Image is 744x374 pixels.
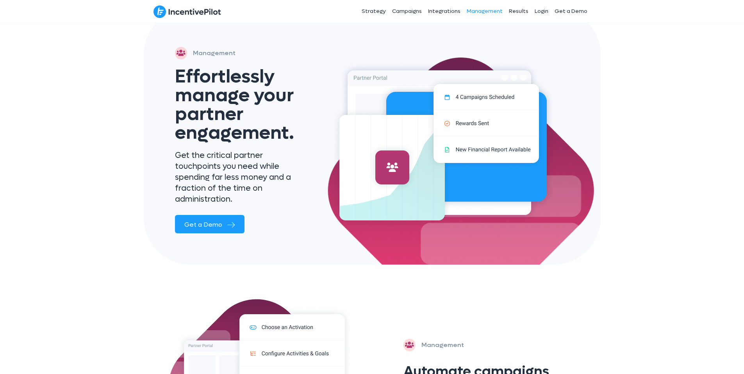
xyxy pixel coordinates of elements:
span: Effortlessly manage your partner engagement. [175,64,294,145]
nav: Header Menu [305,2,591,21]
a: Get a Demo [551,2,591,21]
a: Management [464,2,506,21]
a: Campaigns [389,2,425,21]
span: Get a Demo [184,220,222,229]
a: Results [506,2,532,21]
p: Get the critical partner touchpoints you need while spending far less money and a fraction of the... [175,150,310,205]
img: IncentivePilot [153,5,221,18]
img: management-hero (1) [332,54,555,226]
p: Management [193,48,236,59]
a: Integrations [425,2,464,21]
p: Management [421,340,464,351]
a: Login [532,2,551,21]
a: Strategy [359,2,389,21]
a: Get a Demo [175,215,244,233]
